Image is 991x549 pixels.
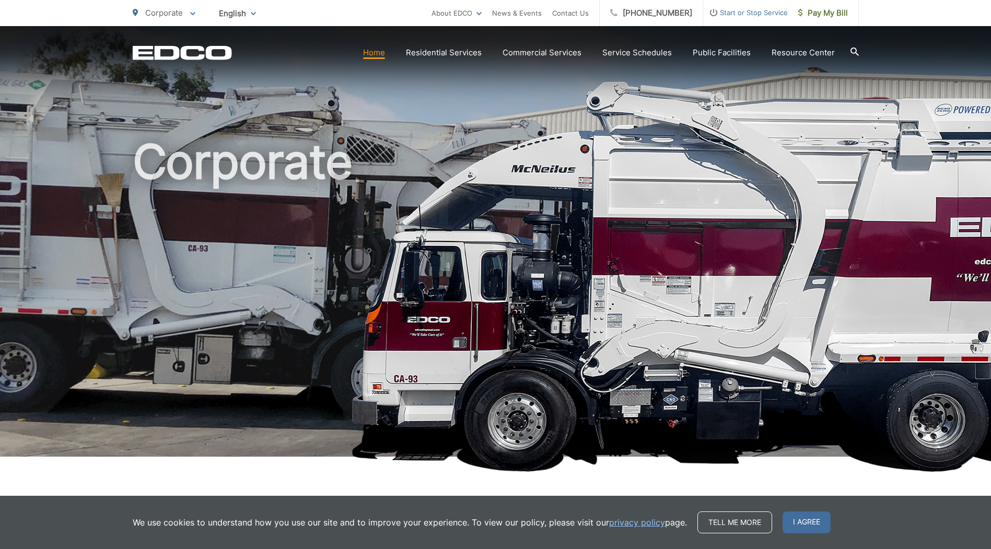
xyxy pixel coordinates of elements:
[492,7,542,19] a: News & Events
[133,516,687,529] p: We use cookies to understand how you use our site and to improve your experience. To view our pol...
[503,46,581,59] a: Commercial Services
[552,7,589,19] a: Contact Us
[432,7,482,19] a: About EDCO
[697,511,772,533] a: Tell me more
[406,46,482,59] a: Residential Services
[783,511,831,533] span: I agree
[602,46,672,59] a: Service Schedules
[133,45,232,60] a: EDCD logo. Return to the homepage.
[798,7,848,19] span: Pay My Bill
[363,46,385,59] a: Home
[133,136,859,466] h1: Corporate
[145,8,183,18] span: Corporate
[693,46,751,59] a: Public Facilities
[609,516,665,529] a: privacy policy
[211,4,264,22] span: English
[772,46,835,59] a: Resource Center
